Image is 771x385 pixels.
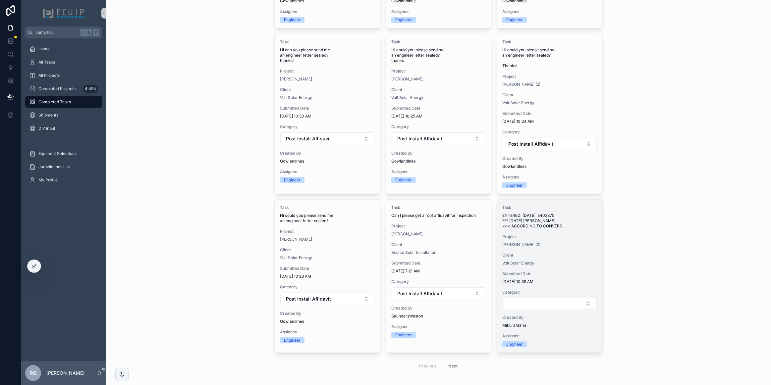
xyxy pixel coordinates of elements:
div: Engineer [395,177,412,183]
span: [PERSON_NAME] [280,237,312,242]
span: GowlandInes [391,159,486,164]
span: Project [280,229,375,234]
span: Assignee [391,9,486,14]
span: Assignee [280,329,375,335]
span: Completed Tasks [38,99,71,105]
span: ENTERED [DATE] E403875 *** [DATE] [PERSON_NAME] <<< ACCORDING TO CONVERS [502,213,597,229]
a: Volt Solar Energy [502,100,534,106]
span: All Tasks [38,60,55,65]
p: [PERSON_NAME] [46,370,84,376]
span: Equiment Selections [38,151,77,156]
span: Assignee [502,9,597,14]
span: Submitted Date [280,106,375,111]
a: Completed Tasks [25,96,102,108]
span: Task [280,205,375,210]
span: Home [38,46,50,52]
a: [PERSON_NAME] (2) [502,82,540,87]
span: [DATE] 10:38 AM [502,279,597,284]
span: Submitted Date [502,111,597,116]
span: Client [391,87,486,92]
button: Select Button [392,287,486,300]
span: Hi can you please send me an engineer letter sealed? thanks! [280,47,375,63]
span: Hi could you please send me an engineer letter sealed? Thanks! [502,47,597,69]
span: Task [502,205,597,210]
span: Assignee [391,324,486,329]
span: Task [391,39,486,45]
span: Submitted Date [391,106,486,111]
span: Created By [391,151,486,156]
span: Created By [280,151,375,156]
span: Completed Projects [38,86,76,91]
a: My Profile [25,174,102,186]
span: My Profile [38,177,58,183]
span: DIY Input [38,126,55,131]
span: Submitted Date [502,271,597,276]
span: Client [391,242,486,247]
button: Select Button [280,293,374,305]
span: Assignee [502,174,597,180]
div: Engineer [284,337,301,343]
div: 4,494 [83,85,98,93]
a: All Tasks [25,56,102,68]
span: Post Install Affidavit [397,135,442,142]
a: Volt Solar Energy [280,95,312,100]
button: Select Button [503,138,597,150]
div: Engineer [395,332,412,338]
span: Assignee [502,333,597,339]
a: Jurisdictions List [25,161,102,173]
a: Volt Solar Energy [502,261,534,266]
span: Client [502,92,597,98]
button: Select Button [503,298,597,309]
span: Created By [280,311,375,316]
a: [PERSON_NAME] [391,76,423,82]
span: Jump to... [35,30,78,35]
span: [DATE] 10:30 AM [280,114,375,119]
a: TaskHi could you please send me an engineer letter sealed?Project[PERSON_NAME]ClientVolt Solar En... [274,199,380,353]
a: TaskHi could you please send me an engineer letter sealed? Thanks!Project[PERSON_NAME] (2)ClientV... [497,34,603,194]
button: Select Button [392,132,486,145]
span: Post Install Affidavit [286,296,331,302]
span: Shipments [38,113,58,118]
span: Jurisdictions List [38,164,70,169]
a: Completed Projects4,494 [25,83,102,95]
a: All Projects [25,70,102,81]
span: GowlandInes [280,319,375,324]
a: Volt Solar Energy [280,255,312,261]
span: GowlandInes [502,164,597,169]
button: Select Button [280,132,374,145]
span: Assignee [391,169,486,174]
span: Project [502,234,597,239]
span: [DATE] 7:21 AM [391,268,486,274]
span: All Projects [38,73,60,78]
span: MihuraMaria [502,323,597,328]
span: Created By [502,315,597,320]
span: Category [502,290,597,295]
span: Assignee [280,169,375,174]
div: Engineer [284,177,301,183]
span: Client [502,253,597,258]
a: [PERSON_NAME] [280,76,312,82]
a: TaskCan I please get a roof affidavit for inspectionProject[PERSON_NAME]ClientSolace Solar Instal... [386,199,492,353]
span: Created By [391,306,486,311]
a: Volt Solar Energy [391,95,423,100]
span: Category [280,284,375,290]
span: Category [280,124,375,129]
span: Submitted Date [280,266,375,271]
button: Jump to...CtrlK [25,26,102,38]
span: Can I please get a roof affidavit for inspection [391,213,486,218]
a: [PERSON_NAME] [391,231,423,237]
div: Engineer [395,17,412,23]
span: Category [502,129,597,135]
a: [PERSON_NAME] (2) [502,242,540,247]
span: [DATE] 10:25 AM [391,114,486,119]
a: Home [25,43,102,55]
span: Task [280,39,375,45]
span: Project [391,69,486,74]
